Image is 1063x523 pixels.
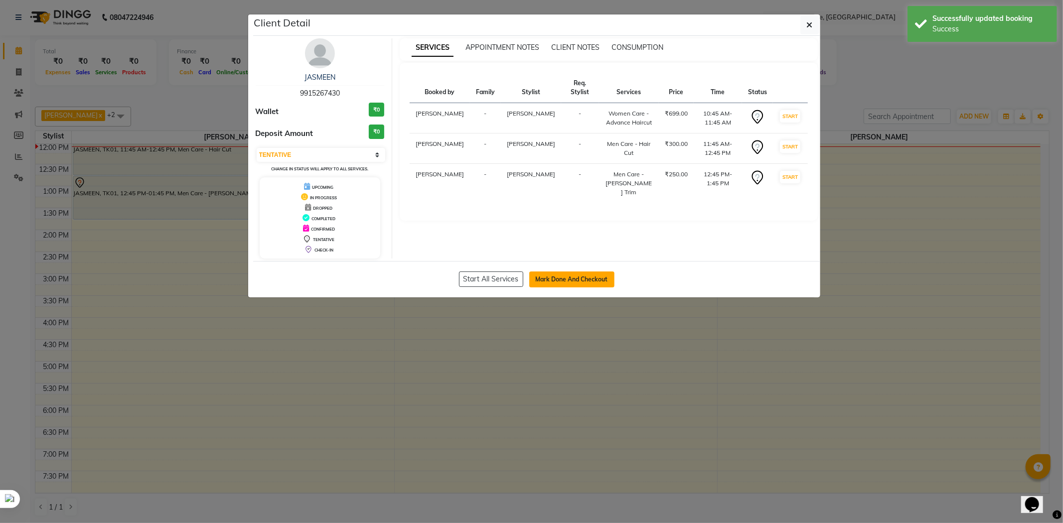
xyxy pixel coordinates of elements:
span: CONFIRMED [311,227,335,232]
span: [PERSON_NAME] [507,170,555,178]
td: - [561,164,599,203]
span: Wallet [256,106,279,118]
td: - [470,133,501,164]
td: 11:45 AM-12:45 PM [694,133,743,164]
td: - [470,164,501,203]
td: 10:45 AM-11:45 AM [694,103,743,133]
th: Status [742,73,773,103]
h5: Client Detail [254,15,311,30]
h3: ₹0 [369,125,384,139]
button: Start All Services [459,271,523,287]
td: [PERSON_NAME] [410,164,470,203]
span: DROPPED [313,206,332,211]
span: Deposit Amount [256,128,313,139]
div: ₹699.00 [665,109,688,118]
img: avatar [305,38,335,68]
td: [PERSON_NAME] [410,133,470,164]
span: APPOINTMENT NOTES [465,43,539,52]
th: Stylist [501,73,561,103]
td: - [470,103,501,133]
button: START [780,110,800,123]
div: ₹300.00 [665,139,688,148]
button: Mark Done And Checkout [529,271,614,287]
th: Time [694,73,743,103]
th: Family [470,73,501,103]
div: Success [932,24,1050,34]
th: Req. Stylist [561,73,599,103]
span: CHECK-IN [314,248,333,253]
td: 12:45 PM-1:45 PM [694,164,743,203]
div: Women Care - Advance Haircut [605,109,653,127]
span: [PERSON_NAME] [507,140,555,147]
span: [PERSON_NAME] [507,110,555,117]
td: [PERSON_NAME] [410,103,470,133]
th: Price [659,73,694,103]
div: Successfully updated booking [932,13,1050,24]
div: ₹250.00 [665,170,688,179]
h3: ₹0 [369,103,384,117]
span: CLIENT NOTES [551,43,600,52]
span: UPCOMING [312,185,333,190]
div: Men Care - Hair Cut [605,139,653,157]
td: - [561,103,599,133]
div: Men Care - [PERSON_NAME] Trim [605,170,653,197]
button: START [780,140,800,153]
span: SERVICES [412,39,454,57]
iframe: chat widget [1021,483,1053,513]
span: IN PROGRESS [310,195,337,200]
span: TENTATIVE [313,237,334,242]
th: Services [599,73,659,103]
span: CONSUMPTION [611,43,663,52]
span: COMPLETED [311,216,335,221]
span: 9915267430 [300,89,340,98]
td: - [561,133,599,164]
a: JASMEEN [304,73,335,82]
button: START [780,171,800,183]
th: Booked by [410,73,470,103]
small: Change in status will apply to all services. [271,166,368,171]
